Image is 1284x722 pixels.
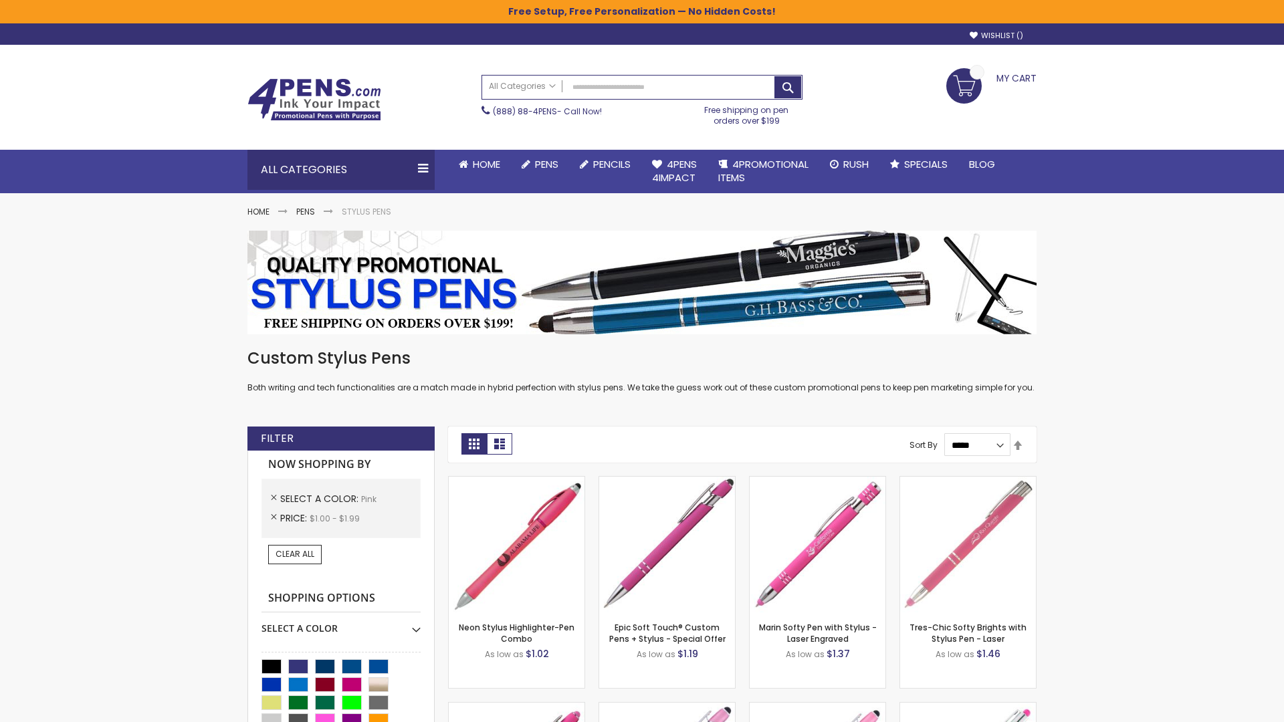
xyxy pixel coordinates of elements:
[247,231,1037,334] img: Stylus Pens
[599,476,735,487] a: 4P-MS8B-Pink
[493,106,602,117] span: - Call Now!
[296,206,315,217] a: Pens
[449,702,584,713] a: Ellipse Softy Brights with Stylus Pen - Laser-Pink
[489,81,556,92] span: All Categories
[677,647,698,660] span: $1.19
[511,150,569,179] a: Pens
[280,511,310,525] span: Price
[599,477,735,612] img: 4P-MS8B-Pink
[900,476,1036,487] a: Tres-Chic Softy Brights with Stylus Pen - Laser-Pink
[900,477,1036,612] img: Tres-Chic Softy Brights with Stylus Pen - Laser-Pink
[449,476,584,487] a: Neon Stylus Highlighter-Pen Combo-Pink
[310,513,360,524] span: $1.00 - $1.99
[827,647,850,660] span: $1.37
[448,150,511,179] a: Home
[970,31,1023,41] a: Wishlist
[261,584,421,613] strong: Shopping Options
[708,150,819,193] a: 4PROMOTIONALITEMS
[482,76,562,98] a: All Categories
[879,150,958,179] a: Specials
[261,451,421,479] strong: Now Shopping by
[247,150,435,190] div: All Categories
[909,439,938,451] label: Sort By
[247,78,381,121] img: 4Pens Custom Pens and Promotional Products
[268,545,322,564] a: Clear All
[843,157,869,171] span: Rush
[759,622,877,644] a: Marin Softy Pen with Stylus - Laser Engraved
[459,622,574,644] a: Neon Stylus Highlighter-Pen Combo
[750,702,885,713] a: Ellipse Stylus Pen - ColorJet-Pink
[819,150,879,179] a: Rush
[342,206,391,217] strong: Stylus Pens
[593,157,631,171] span: Pencils
[247,348,1037,369] h1: Custom Stylus Pens
[261,612,421,635] div: Select A Color
[361,493,377,505] span: Pink
[449,477,584,612] img: Neon Stylus Highlighter-Pen Combo-Pink
[936,648,974,660] span: As low as
[609,622,726,644] a: Epic Soft Touch® Custom Pens + Stylus - Special Offer
[976,647,1000,660] span: $1.46
[691,100,803,126] div: Free shipping on pen orders over $199
[247,206,270,217] a: Home
[473,157,500,171] span: Home
[786,648,825,660] span: As low as
[969,157,995,171] span: Blog
[718,157,809,185] span: 4PROMOTIONAL ITEMS
[900,702,1036,713] a: Tres-Chic Softy with Stylus Top Pen - ColorJet-Pink
[652,157,697,185] span: 4Pens 4impact
[958,150,1006,179] a: Blog
[493,106,557,117] a: (888) 88-4PENS
[637,648,675,660] span: As low as
[280,492,361,505] span: Select A Color
[485,648,524,660] span: As low as
[535,157,558,171] span: Pens
[569,150,641,179] a: Pencils
[641,150,708,193] a: 4Pens4impact
[247,348,1037,394] div: Both writing and tech functionalities are a match made in hybrid perfection with stylus pens. We ...
[526,647,549,660] span: $1.02
[750,477,885,612] img: Marin Softy Pen with Stylus - Laser Engraved-Pink
[461,433,487,455] strong: Grid
[904,157,948,171] span: Specials
[909,622,1027,644] a: Tres-Chic Softy Brights with Stylus Pen - Laser
[276,548,314,560] span: Clear All
[750,476,885,487] a: Marin Softy Pen with Stylus - Laser Engraved-Pink
[261,431,294,446] strong: Filter
[599,702,735,713] a: Ellipse Stylus Pen - LaserMax-Pink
